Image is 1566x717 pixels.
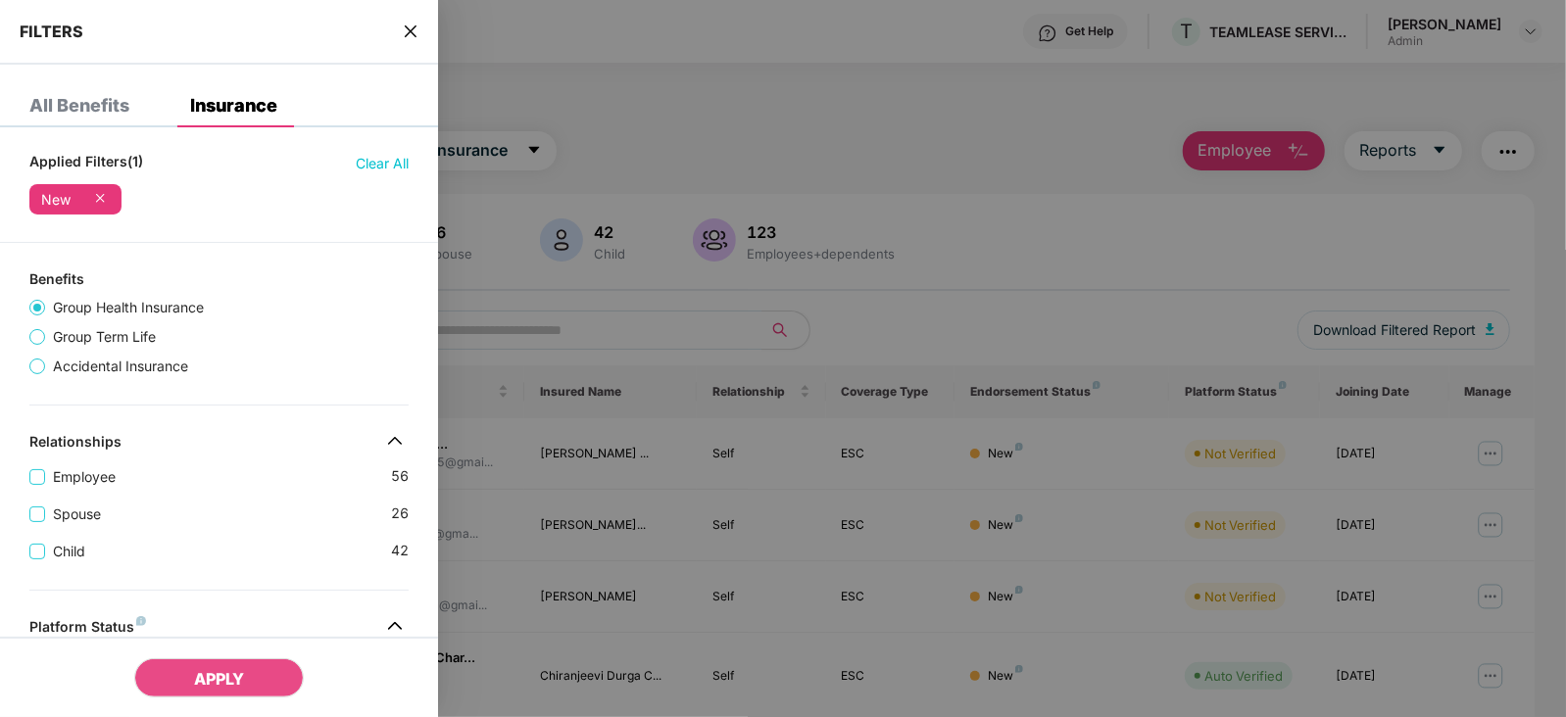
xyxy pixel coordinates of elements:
img: svg+xml;base64,PHN2ZyB4bWxucz0iaHR0cDovL3d3dy53My5vcmcvMjAwMC9zdmciIHdpZHRoPSIzMiIgaGVpZ2h0PSIzMi... [379,425,411,456]
div: All Benefits [29,96,129,116]
div: Relationships [29,433,122,456]
span: 26 [391,502,409,525]
span: 42 [391,540,409,562]
span: Clear All [356,153,409,174]
span: close [403,22,418,41]
div: Insurance [190,96,277,116]
span: Child [45,541,93,562]
div: Platform Status [29,618,146,642]
span: Employee [45,466,123,488]
span: Spouse [45,503,109,525]
span: APPLY [194,669,244,689]
span: FILTERS [20,22,83,41]
span: Accidental Insurance [45,356,196,377]
button: APPLY [134,658,304,697]
span: 56 [391,465,409,488]
img: svg+xml;base64,PHN2ZyB4bWxucz0iaHR0cDovL3d3dy53My5vcmcvMjAwMC9zdmciIHdpZHRoPSIzMiIgaGVpZ2h0PSIzMi... [379,610,411,642]
img: svg+xml;base64,PHN2ZyB4bWxucz0iaHR0cDovL3d3dy53My5vcmcvMjAwMC9zdmciIHdpZHRoPSI4IiBoZWlnaHQ9IjgiIH... [136,616,146,626]
span: Applied Filters(1) [29,153,143,174]
span: Group Health Insurance [45,297,212,318]
div: New [41,192,71,208]
span: Group Term Life [45,326,164,348]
